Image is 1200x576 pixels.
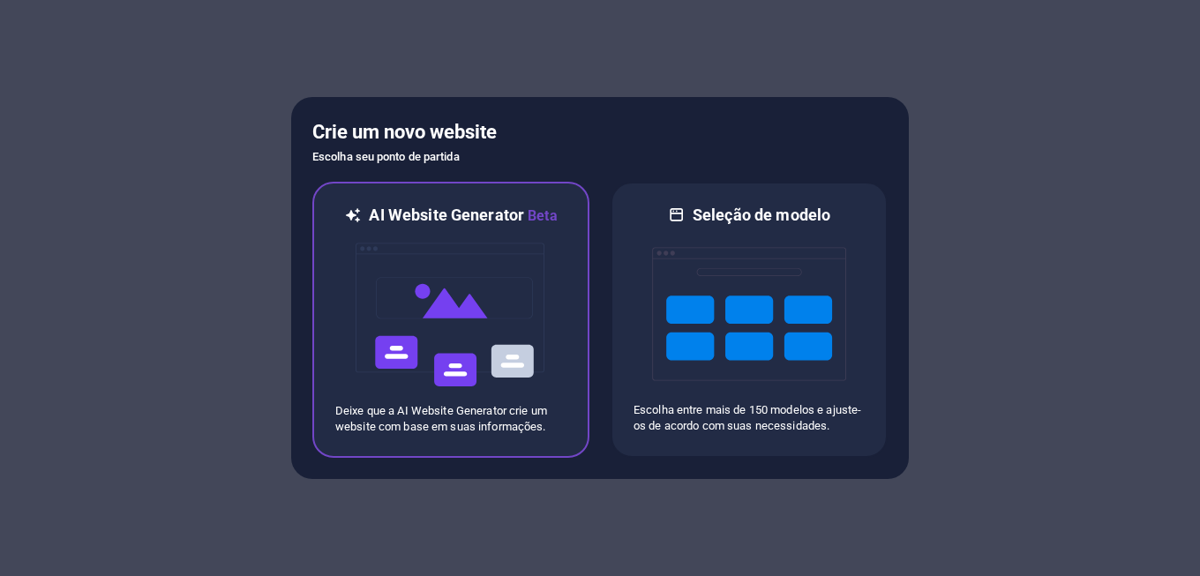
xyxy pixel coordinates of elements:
[693,205,830,226] h6: Seleção de modelo
[312,182,589,458] div: AI Website GeneratorBetaaiDeixe que a AI Website Generator crie um website com base em suas infor...
[312,146,888,168] h6: Escolha seu ponto de partida
[634,402,865,434] p: Escolha entre mais de 150 modelos e ajuste-os de acordo com suas necessidades.
[611,182,888,458] div: Seleção de modeloEscolha entre mais de 150 modelos e ajuste-os de acordo com suas necessidades.
[335,403,566,435] p: Deixe que a AI Website Generator crie um website com base em suas informações.
[354,227,548,403] img: ai
[524,207,558,224] span: Beta
[312,118,888,146] h5: Crie um novo website
[369,205,557,227] h6: AI Website Generator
